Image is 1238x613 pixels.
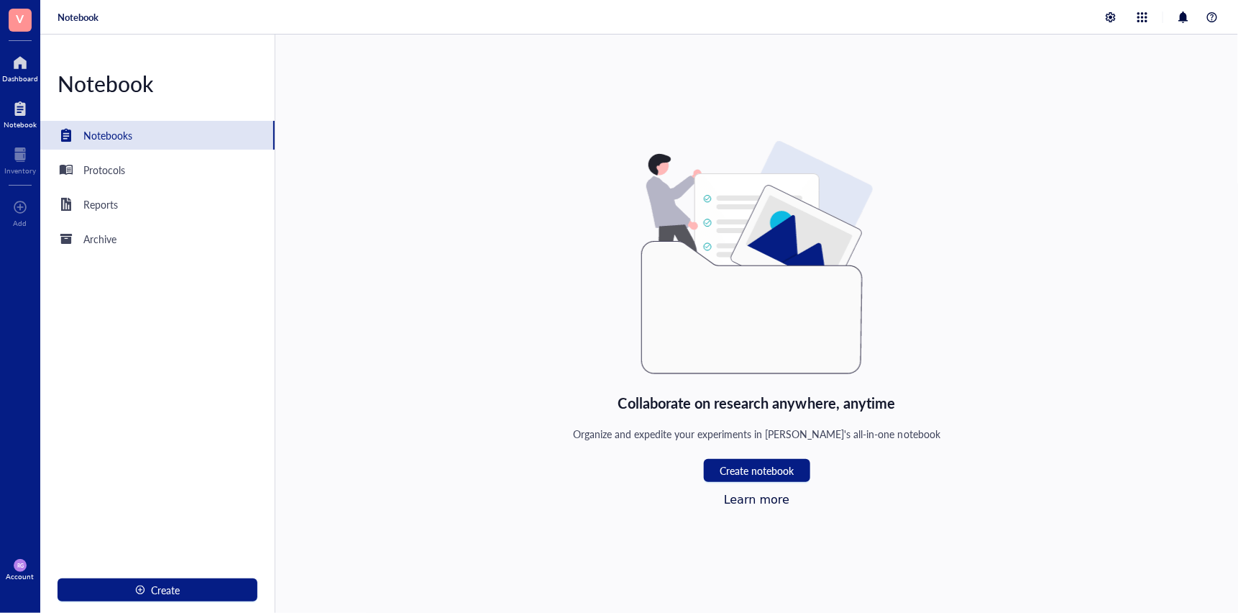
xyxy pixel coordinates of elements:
[83,162,125,178] div: Protocols
[40,224,275,253] a: Archive
[14,219,27,227] div: Add
[151,584,180,596] span: Create
[641,141,873,374] img: Empty state
[40,121,275,150] a: Notebooks
[2,74,38,83] div: Dashboard
[17,563,23,569] span: RG
[4,143,36,175] a: Inventory
[724,493,789,507] a: Learn more
[6,572,35,581] div: Account
[40,155,275,184] a: Protocols
[4,120,37,129] div: Notebook
[4,97,37,129] a: Notebook
[17,9,24,27] span: V
[83,231,116,247] div: Archive
[704,459,810,482] button: Create notebook
[83,127,132,143] div: Notebooks
[40,69,275,98] div: Notebook
[720,465,794,476] span: Create notebook
[40,190,275,219] a: Reports
[2,51,38,83] a: Dashboard
[83,196,118,212] div: Reports
[58,578,257,601] button: Create
[58,11,98,24] a: Notebook
[573,426,940,442] div: Organize and expedite your experiments in [PERSON_NAME]'s all-in-one notebook
[618,391,896,414] div: Collaborate on research anywhere, anytime
[4,166,36,175] div: Inventory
